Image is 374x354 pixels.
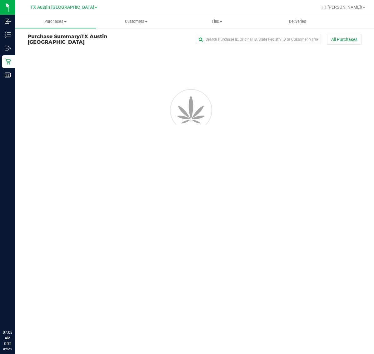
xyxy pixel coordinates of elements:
span: Deliveries [281,19,315,24]
a: Customers [96,15,177,28]
h3: Purchase Summary: [27,34,139,45]
span: Tills [177,19,257,24]
inline-svg: Reports [5,72,11,78]
span: Customers [96,19,177,24]
button: All Purchases [327,34,362,45]
span: TX Austin [GEOGRAPHIC_DATA] [30,5,94,10]
a: Purchases [15,15,96,28]
input: Search Purchase ID, Original ID, State Registry ID or Customer Name... [196,35,321,44]
inline-svg: Inbound [5,18,11,24]
span: Hi, [PERSON_NAME]! [322,5,362,10]
inline-svg: Inventory [5,32,11,38]
inline-svg: Retail [5,58,11,65]
a: Deliveries [257,15,338,28]
span: TX Austin [GEOGRAPHIC_DATA] [27,33,107,45]
p: 07:08 AM CDT [3,330,12,347]
p: 09/24 [3,347,12,351]
a: Tills [177,15,257,28]
inline-svg: Outbound [5,45,11,51]
span: Purchases [15,19,96,24]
